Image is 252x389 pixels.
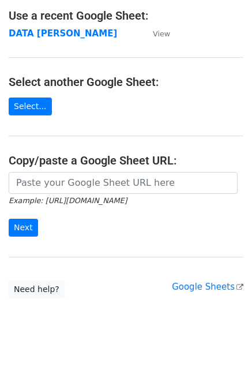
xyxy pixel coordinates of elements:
[9,154,243,167] h4: Copy/paste a Google Sheet URL:
[194,334,252,389] iframe: Chat Widget
[9,98,52,115] a: Select...
[9,196,127,205] small: Example: [URL][DOMAIN_NAME]
[9,280,65,298] a: Need help?
[9,219,38,237] input: Next
[194,334,252,389] div: Tiện ích trò chuyện
[9,9,243,23] h4: Use a recent Google Sheet:
[141,28,170,39] a: View
[172,282,243,292] a: Google Sheets
[9,172,238,194] input: Paste your Google Sheet URL here
[153,29,170,38] small: View
[9,75,243,89] h4: Select another Google Sheet:
[9,28,117,39] a: DATA [PERSON_NAME]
